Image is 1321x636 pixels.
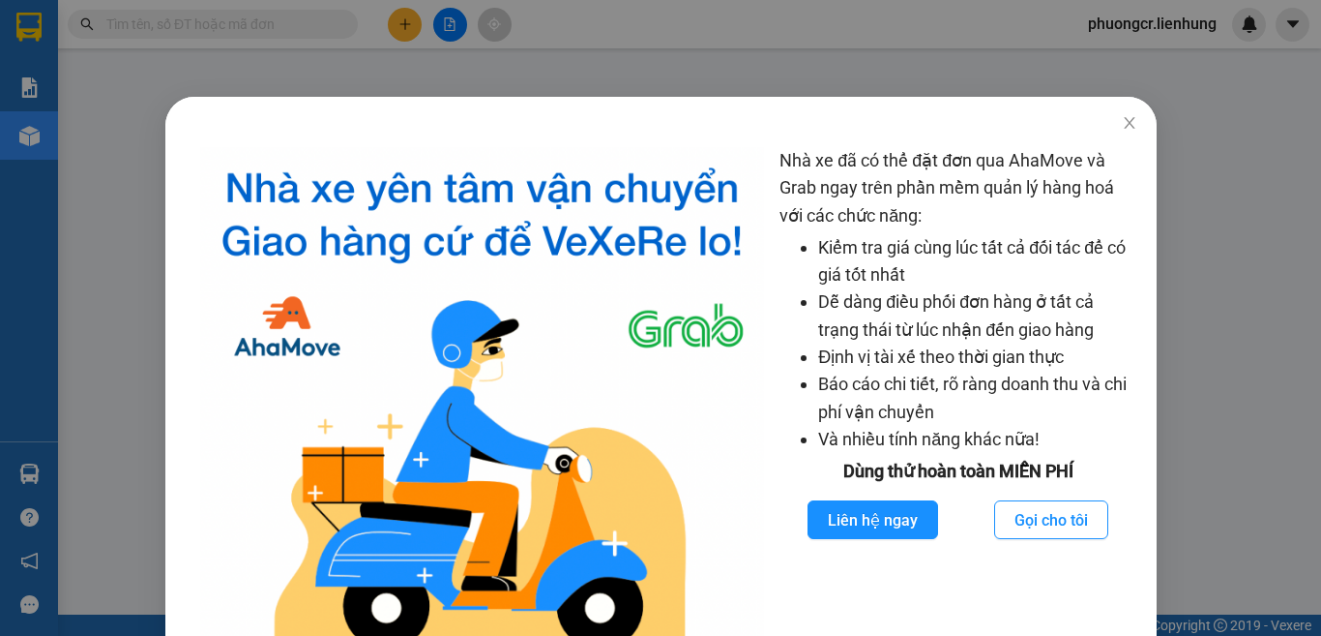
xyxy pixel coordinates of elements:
[779,458,1136,485] div: Dùng thử hoàn toàn MIỄN PHÍ
[818,371,1136,426] li: Báo cáo chi tiết, rõ ràng doanh thu và chi phí vận chuyển
[994,500,1108,539] button: Gọi cho tôi
[828,508,918,532] span: Liên hệ ngay
[1101,97,1156,151] button: Close
[1014,508,1088,532] span: Gọi cho tôi
[818,234,1136,289] li: Kiểm tra giá cùng lúc tất cả đối tác để có giá tốt nhất
[1121,115,1136,131] span: close
[818,426,1136,453] li: Và nhiều tính năng khác nữa!
[818,344,1136,371] li: Định vị tài xế theo thời gian thực
[807,500,938,539] button: Liên hệ ngay
[818,288,1136,344] li: Dễ dàng điều phối đơn hàng ở tất cả trạng thái từ lúc nhận đến giao hàng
